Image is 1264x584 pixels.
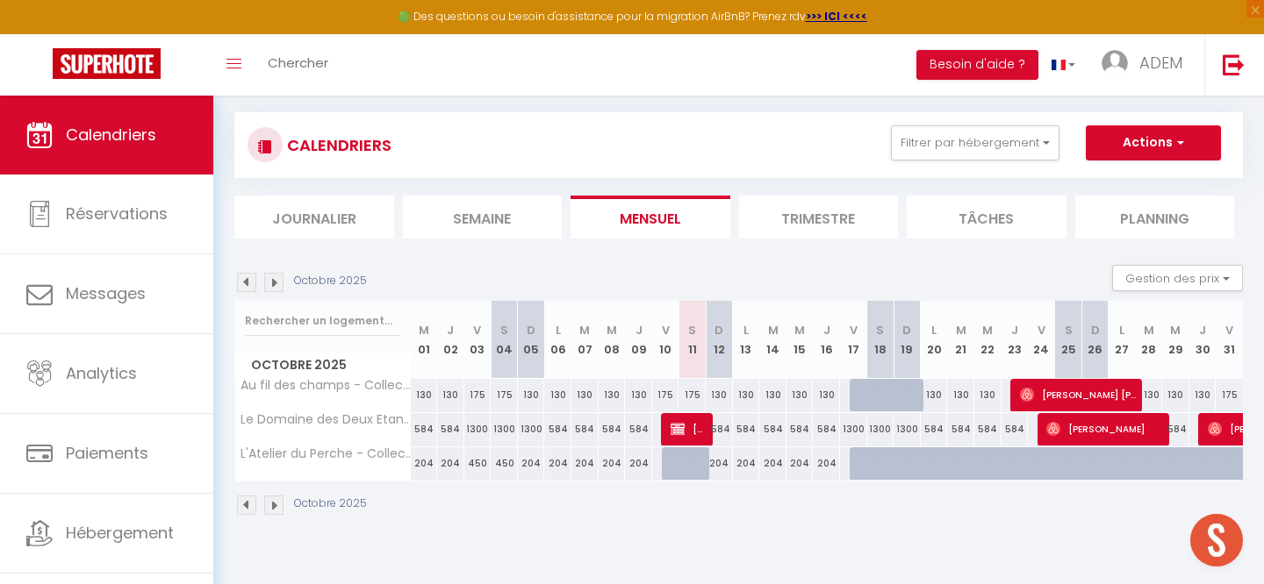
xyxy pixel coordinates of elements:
[921,379,948,411] div: 130
[238,447,413,460] span: L'Atelier du Perche - Collection Idylliq
[1112,265,1243,291] button: Gestion des prix
[1189,301,1217,379] th: 30
[294,495,367,512] p: Octobre 2025
[947,379,974,411] div: 130
[625,447,652,480] div: 204
[599,301,626,379] th: 08
[1139,52,1182,74] span: ADEM
[238,379,413,392] span: Au fil des champs - Collection Idylliq
[1223,53,1245,75] img: logout
[437,301,464,379] th: 02
[706,447,733,480] div: 204
[464,447,492,480] div: 450
[1002,301,1029,379] th: 23
[1065,322,1073,338] abbr: S
[411,379,438,411] div: 130
[1216,379,1243,411] div: 175
[867,413,894,445] div: 1300
[982,322,993,338] abbr: M
[931,322,937,338] abbr: L
[447,322,454,338] abbr: J
[1136,301,1163,379] th: 28
[947,301,974,379] th: 21
[974,379,1002,411] div: 130
[518,379,545,411] div: 130
[607,322,617,338] abbr: M
[733,379,760,411] div: 130
[518,447,545,480] div: 204
[403,196,563,239] li: Semaine
[679,301,706,379] th: 11
[544,413,571,445] div: 584
[786,301,814,379] th: 15
[850,322,858,338] abbr: V
[706,379,733,411] div: 130
[652,379,679,411] div: 175
[947,413,974,445] div: 584
[527,322,535,338] abbr: D
[464,413,492,445] div: 1300
[437,379,464,411] div: 130
[1162,413,1189,445] div: 584
[255,34,341,96] a: Chercher
[411,413,438,445] div: 584
[794,322,805,338] abbr: M
[1144,322,1154,338] abbr: M
[956,322,966,338] abbr: M
[1020,378,1138,411] span: [PERSON_NAME] [PERSON_NAME]
[786,447,814,480] div: 204
[625,301,652,379] th: 09
[786,413,814,445] div: 584
[1102,50,1128,76] img: ...
[625,413,652,445] div: 584
[759,447,786,480] div: 204
[733,301,760,379] th: 13
[671,412,707,445] span: [PERSON_NAME]
[636,322,643,338] abbr: J
[894,301,921,379] th: 19
[544,447,571,480] div: 204
[599,413,626,445] div: 584
[1011,322,1018,338] abbr: J
[66,124,156,146] span: Calendriers
[599,379,626,411] div: 130
[1091,322,1100,338] abbr: D
[679,379,706,411] div: 175
[1075,196,1235,239] li: Planning
[571,196,730,239] li: Mensuel
[437,413,464,445] div: 584
[571,447,599,480] div: 204
[806,9,867,24] strong: >>> ICI <<<<
[916,50,1038,80] button: Besoin d'aide ?
[902,322,911,338] abbr: D
[759,379,786,411] div: 130
[518,413,545,445] div: 1300
[491,413,518,445] div: 1300
[786,379,814,411] div: 130
[294,273,367,289] p: Octobre 2025
[739,196,899,239] li: Trimestre
[1170,322,1181,338] abbr: M
[894,413,921,445] div: 1300
[1109,301,1136,379] th: 27
[840,413,867,445] div: 1300
[66,362,137,384] span: Analytics
[813,301,840,379] th: 16
[813,413,840,445] div: 584
[1216,301,1243,379] th: 31
[437,447,464,480] div: 204
[411,301,438,379] th: 01
[1086,125,1221,160] button: Actions
[974,413,1002,445] div: 584
[66,442,148,464] span: Paiements
[876,322,884,338] abbr: S
[1199,322,1206,338] abbr: J
[579,322,590,338] abbr: M
[411,447,438,480] div: 204
[283,125,391,165] h3: CALENDRIERS
[1038,322,1045,338] abbr: V
[907,196,1066,239] li: Tâches
[1088,34,1204,96] a: ... ADEM
[1162,379,1189,411] div: 130
[652,301,679,379] th: 10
